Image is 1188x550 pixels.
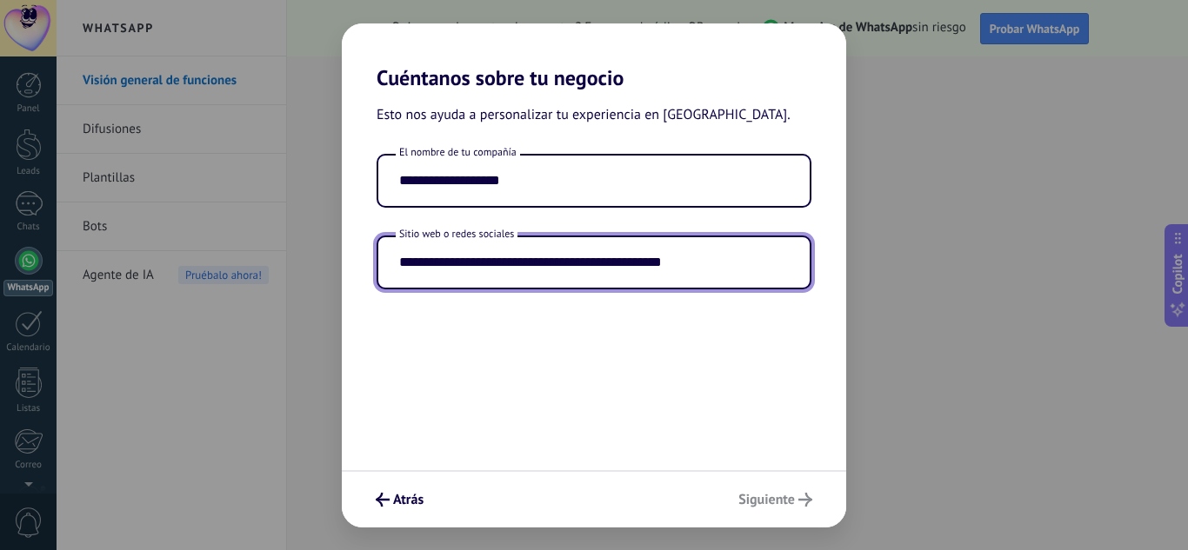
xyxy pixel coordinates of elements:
[342,23,846,90] h2: Cuéntanos sobre tu negocio
[393,494,424,506] span: Atrás
[377,104,791,127] span: Esto nos ayuda a personalizar tu experiencia en [GEOGRAPHIC_DATA].
[396,227,517,242] span: Sitio web o redes sociales
[396,145,520,160] span: El nombre de tu compañía
[368,485,431,514] button: Atrás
